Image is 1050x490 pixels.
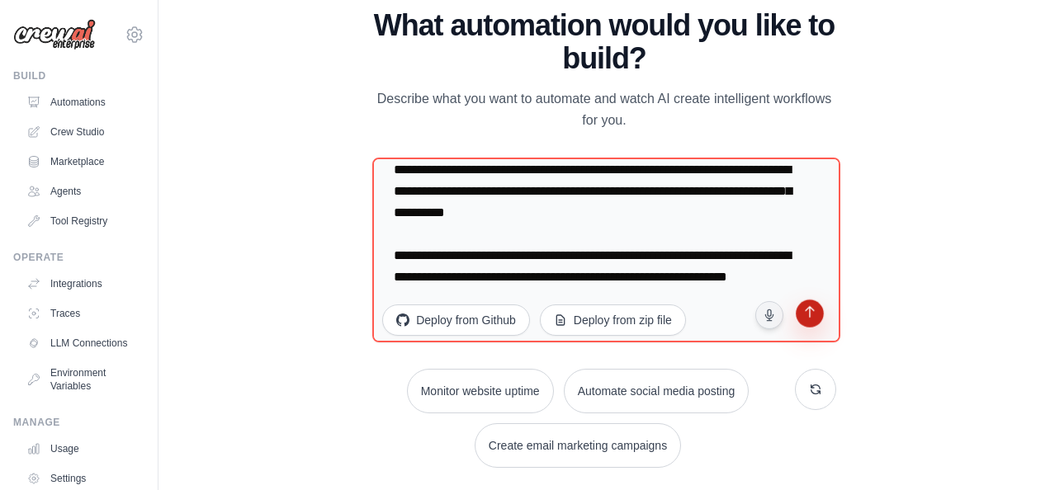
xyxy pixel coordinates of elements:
[475,423,681,468] button: Create email marketing campaigns
[13,69,144,82] div: Build
[407,369,554,413] button: Monitor website uptime
[20,360,144,399] a: Environment Variables
[20,271,144,297] a: Integrations
[13,251,144,264] div: Operate
[20,148,144,175] a: Marketplace
[20,119,144,145] a: Crew Studio
[20,300,144,327] a: Traces
[564,369,750,413] button: Automate social media posting
[20,178,144,205] a: Agents
[13,19,96,50] img: Logo
[20,89,144,115] a: Automations
[20,208,144,234] a: Tool Registry
[20,330,144,356] a: LLM Connections
[967,411,1050,490] iframe: Chat Widget
[540,304,686,336] button: Deploy from zip file
[20,436,144,462] a: Usage
[372,88,836,131] p: Describe what you want to automate and watch AI create intelligent workflows for you.
[372,9,836,75] h1: What automation would you like to build?
[382,304,530,336] button: Deploy from Github
[13,416,144,429] div: Manage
